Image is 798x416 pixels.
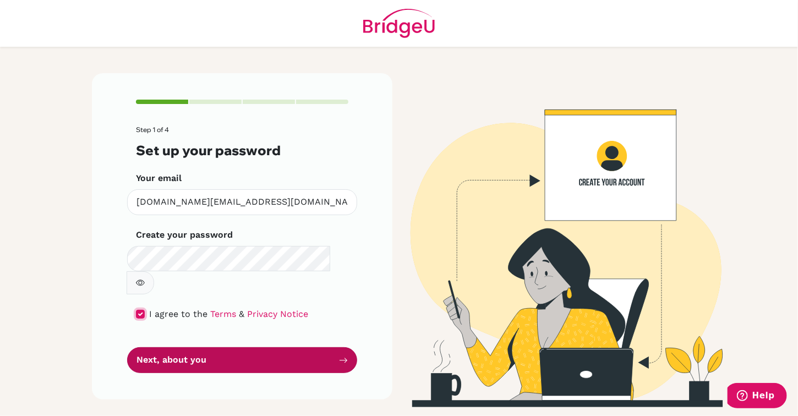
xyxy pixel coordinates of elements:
[136,228,233,242] label: Create your password
[127,189,357,215] input: Insert your email*
[127,347,357,373] button: Next, about you
[136,125,169,134] span: Step 1 of 4
[136,172,182,185] label: Your email
[210,309,236,319] a: Terms
[136,143,348,158] h3: Set up your password
[239,309,244,319] span: &
[728,383,787,410] iframe: Opens a widget where you can find more information
[149,309,207,319] span: I agree to the
[247,309,308,319] a: Privacy Notice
